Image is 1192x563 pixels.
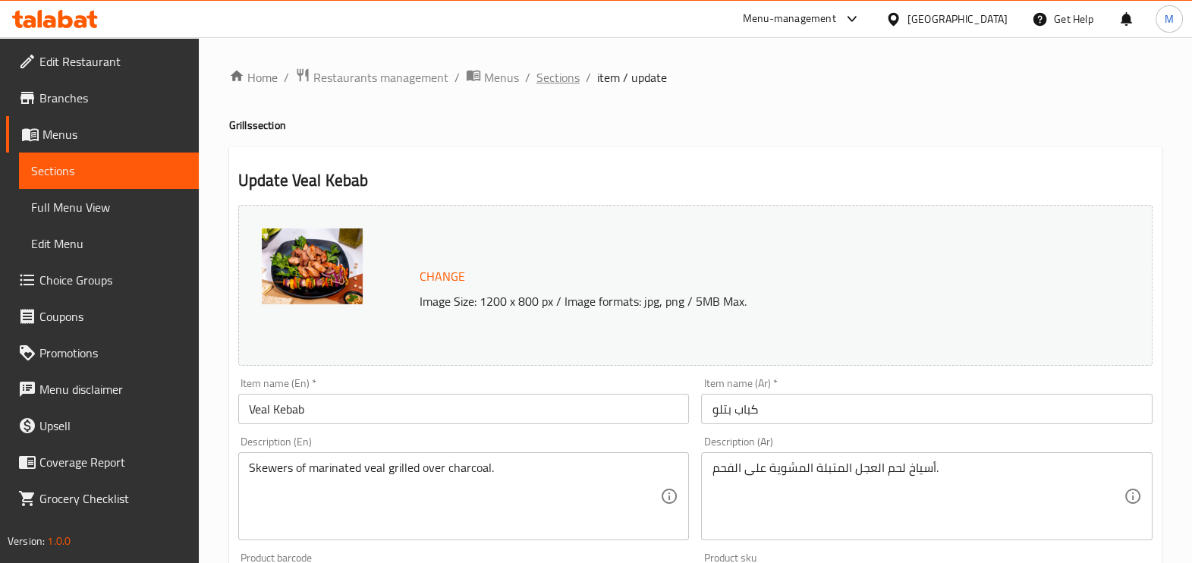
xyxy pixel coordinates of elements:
a: Upsell [6,407,199,444]
span: Grocery Checklist [39,489,187,508]
a: Menus [6,116,199,153]
a: Edit Restaurant [6,43,199,80]
a: Menus [466,68,519,87]
span: Promotions [39,344,187,362]
span: Upsell [39,417,187,435]
span: Edit Menu [31,234,187,253]
nav: breadcrumb [229,68,1162,87]
input: Enter name Ar [701,394,1153,424]
a: Menu disclaimer [6,371,199,407]
a: Coupons [6,298,199,335]
input: Enter name En [238,394,690,424]
span: M [1165,11,1174,27]
a: Sections [536,68,580,86]
span: Full Menu View [31,198,187,216]
span: Version: [8,531,45,551]
div: Menu-management [743,10,836,28]
li: / [525,68,530,86]
span: item / update [597,68,667,86]
li: / [284,68,289,86]
img: mmw_638668666630243308 [262,228,363,304]
textarea: أسياخ لحم العجل المتبلة المشوية على الفحم. [712,461,1124,533]
span: Choice Groups [39,271,187,289]
a: Full Menu View [19,189,199,225]
a: Choice Groups [6,262,199,298]
p: Image Size: 1200 x 800 px / Image formats: jpg, png / 5MB Max. [414,292,1064,310]
span: Sections [31,162,187,180]
span: Change [420,266,465,288]
h2: Update Veal Kebab [238,169,1153,192]
button: Change [414,261,471,292]
div: [GEOGRAPHIC_DATA] [907,11,1008,27]
li: / [454,68,460,86]
a: Coverage Report [6,444,199,480]
span: Coupons [39,307,187,326]
a: Sections [19,153,199,189]
span: Menu disclaimer [39,380,187,398]
span: Coverage Report [39,453,187,471]
span: Menus [484,68,519,86]
a: Edit Menu [19,225,199,262]
a: Home [229,68,278,86]
li: / [586,68,591,86]
a: Grocery Checklist [6,480,199,517]
span: Branches [39,89,187,107]
h4: Grills section [229,118,1162,133]
a: Branches [6,80,199,116]
span: Menus [42,125,187,143]
span: Restaurants management [313,68,448,86]
textarea: Skewers of marinated veal grilled over charcoal. [249,461,661,533]
a: Restaurants management [295,68,448,87]
span: Edit Restaurant [39,52,187,71]
a: Promotions [6,335,199,371]
span: 1.0.0 [47,531,71,551]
